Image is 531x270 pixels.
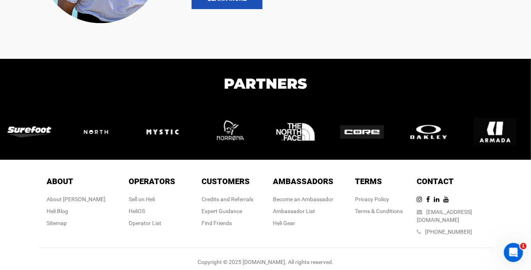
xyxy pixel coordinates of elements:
div: Copyright © 2025 [DOMAIN_NAME]. All rights reserved. [39,258,493,266]
a: [EMAIL_ADDRESS][DOMAIN_NAME] [417,209,472,223]
a: Privacy Policy [355,196,390,202]
img: logo [340,125,392,139]
img: logo [274,110,325,154]
img: logo [407,123,459,141]
a: [PHONE_NUMBER] [425,229,472,235]
span: Customers [202,177,250,186]
div: About [PERSON_NAME] [47,195,106,203]
span: Ambassadors [273,177,334,186]
img: logo [207,110,259,154]
div: Sitemap [47,219,106,227]
img: logo [74,120,126,144]
img: logo [8,126,59,137]
div: Sell on Heli [129,195,175,203]
a: HeliOS [129,208,145,214]
img: logo [473,110,525,154]
a: Expert Guidance [202,208,243,214]
a: Credits and Referrals [202,196,254,202]
a: Become an Ambassador [273,196,334,202]
iframe: Intercom live chat [504,243,523,262]
a: Heli Gear [273,220,296,226]
span: 1 [520,243,527,249]
div: Ambassador List [273,207,334,215]
a: Terms & Conditions [355,208,403,214]
a: Heli Blog [47,208,69,214]
div: Operator List [129,219,175,227]
span: Contact [417,177,454,186]
span: Operators [129,177,175,186]
span: Terms [355,177,382,186]
img: logo [141,110,192,154]
span: About [47,177,74,186]
div: Find Friends [202,219,254,227]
